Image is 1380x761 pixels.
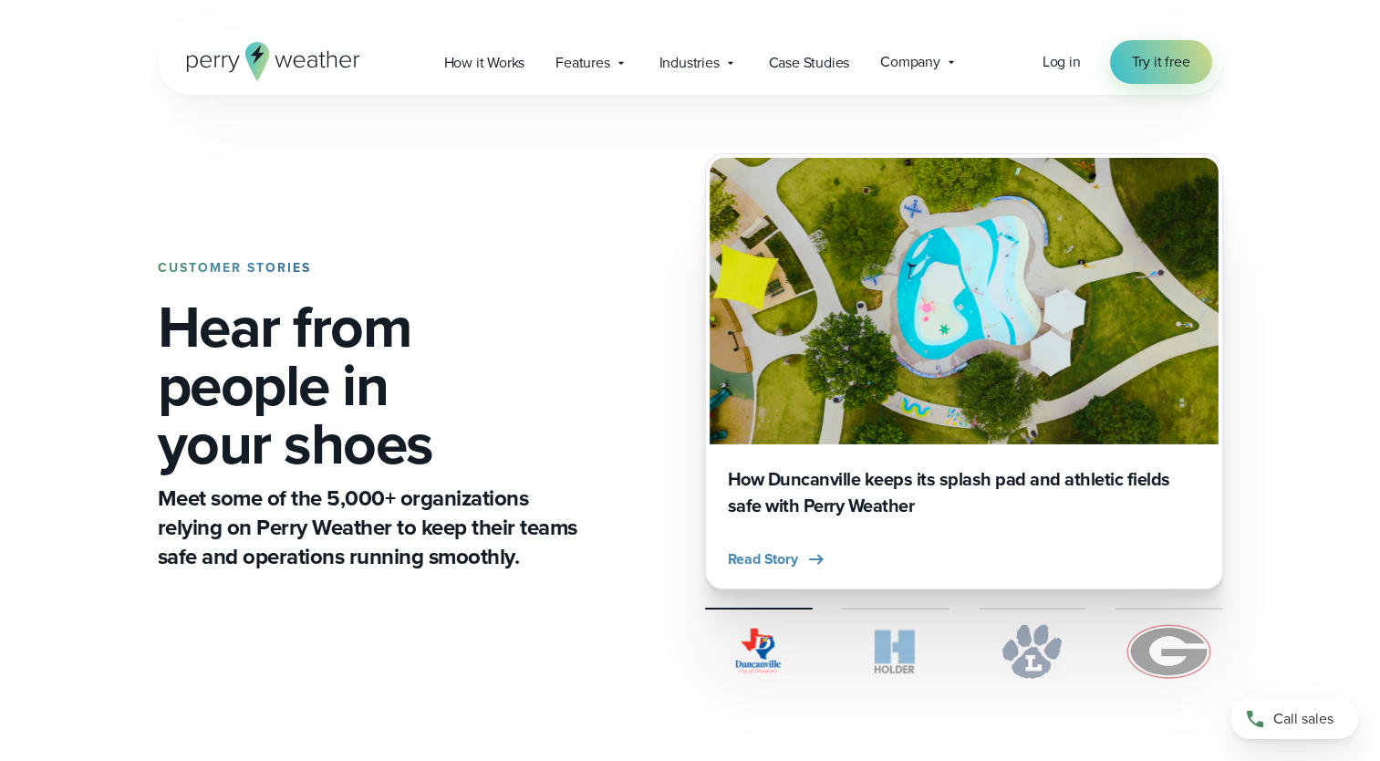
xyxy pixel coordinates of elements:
img: Duncanville Splash Pad [710,158,1219,444]
a: Duncanville Splash Pad How Duncanville keeps its splash pad and athletic fields safe with Perry W... [705,153,1223,589]
span: Call sales [1273,708,1333,730]
span: Log in [1043,51,1081,72]
span: How it Works [444,52,525,74]
p: Meet some of the 5,000+ organizations relying on Perry Weather to keep their teams safe and opera... [158,484,585,571]
h3: How Duncanville keeps its splash pad and athletic fields safe with Perry Weather [728,466,1200,519]
span: Company [880,51,940,73]
span: Try it free [1132,51,1190,73]
strong: CUSTOMER STORIES [158,258,311,277]
div: 1 of 4 [705,153,1223,589]
h1: Hear from people in your shoes [158,297,585,473]
span: Features [555,52,609,74]
a: Case Studies [753,44,866,81]
a: Call sales [1230,699,1358,739]
span: Case Studies [769,52,850,74]
img: City of Duncanville Logo [705,624,813,679]
a: Try it free [1110,40,1212,84]
a: Log in [1043,51,1081,73]
span: Industries [659,52,720,74]
a: How it Works [429,44,541,81]
div: slideshow [705,153,1223,589]
span: Read Story [728,548,798,570]
img: Holder.svg [842,624,949,679]
button: Read Story [728,548,827,570]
